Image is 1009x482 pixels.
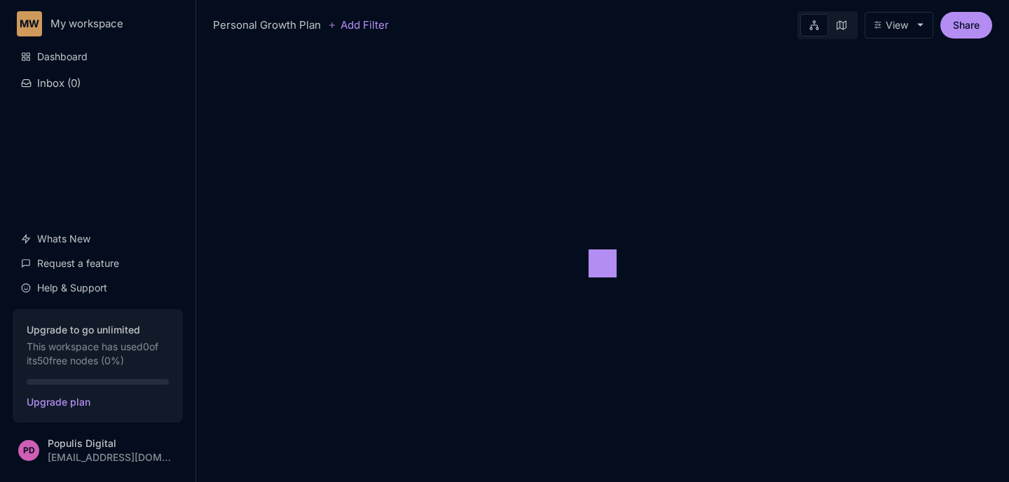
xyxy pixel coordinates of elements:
div: [EMAIL_ADDRESS][DOMAIN_NAME] [48,452,171,462]
div: Personal Growth Plan [213,17,321,34]
div: This workspace has used 0 of its 50 free nodes ( 0 %) [27,323,169,368]
div: Populis Digital [48,438,171,448]
div: MW [17,11,42,36]
div: View [886,20,908,31]
div: My workspace [50,18,156,30]
a: Request a feature [13,250,183,277]
button: PDPopulis Digital[EMAIL_ADDRESS][DOMAIN_NAME] [13,429,183,471]
button: Share [940,12,992,39]
a: Dashboard [13,43,183,70]
div: PD [18,440,39,461]
button: MWMy workspace [17,11,179,36]
button: View [865,12,933,39]
button: Upgrade to go unlimitedThis workspace has used0of its50free nodes (0%)Upgrade plan [13,309,183,422]
a: Help & Support [13,275,183,301]
span: Add Filter [336,17,389,34]
a: Whats New [13,226,183,252]
button: Add Filter [328,17,389,34]
strong: Upgrade to go unlimited [27,323,169,337]
span: Upgrade plan [27,396,169,408]
button: Inbox (0) [13,71,183,95]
